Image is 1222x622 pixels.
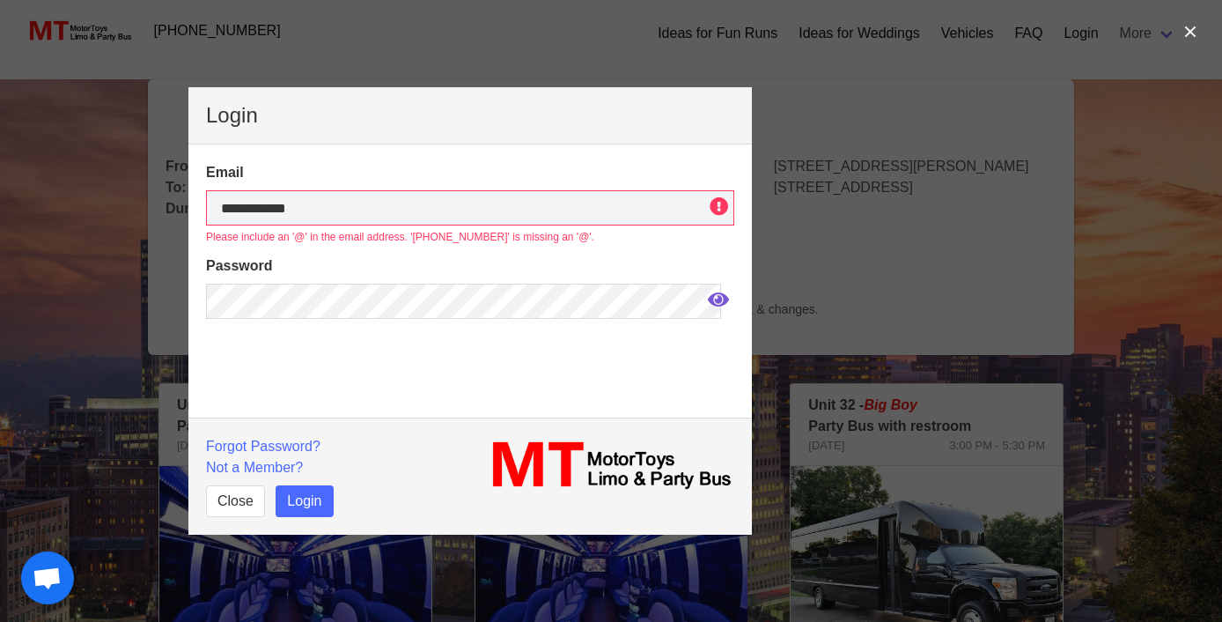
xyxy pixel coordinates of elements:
a: Open chat [21,552,74,604]
label: Email [206,162,734,183]
label: Password [206,255,734,277]
button: Login [276,485,333,517]
button: Close [206,485,265,517]
p: Login [206,105,734,126]
a: Not a Member? [206,460,303,475]
a: Forgot Password? [206,439,320,454]
p: Please include an '@' in the email address. '[PHONE_NUMBER]' is missing an '@'. [206,229,734,245]
iframe: reCAPTCHA [206,330,474,462]
img: MT_logo_name.png [481,436,734,494]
